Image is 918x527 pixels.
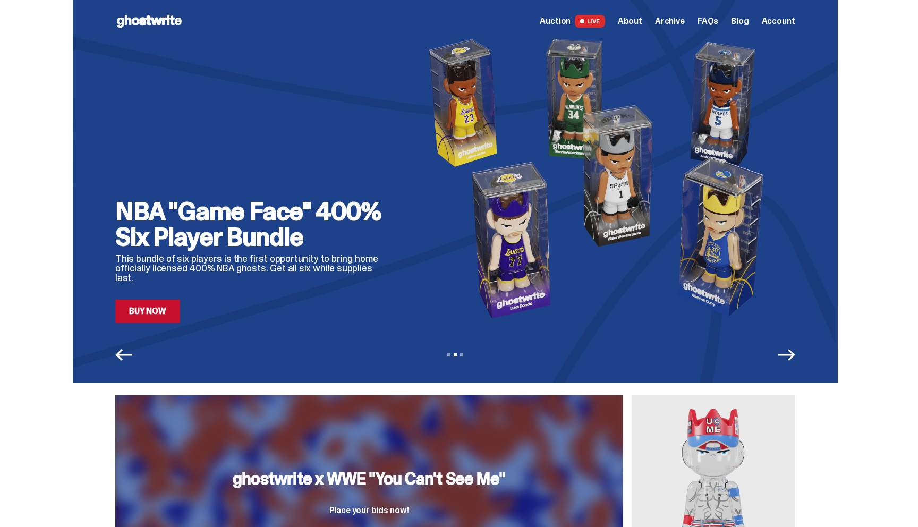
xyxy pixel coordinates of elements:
[115,300,180,323] a: Buy Now
[115,254,392,283] p: This bundle of six players is the first opportunity to bring home officially licensed 400% NBA gh...
[233,506,505,515] p: Place your bids now!
[731,17,749,25] a: Blog
[115,199,392,250] h2: NBA "Game Face" 400% Six Player Bundle
[233,470,505,487] h3: ghostwrite x WWE "You Can't See Me"
[454,353,457,356] button: View slide 2
[540,15,605,28] a: Auction LIVE
[575,15,605,28] span: LIVE
[762,17,795,25] a: Account
[618,17,642,25] a: About
[655,17,685,25] a: Archive
[460,353,463,356] button: View slide 3
[447,353,450,356] button: View slide 1
[698,17,718,25] a: FAQs
[778,346,795,363] button: Next
[540,17,571,25] span: Auction
[409,33,795,323] img: NBA "Game Face" 400% Six Player Bundle
[115,346,132,363] button: Previous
